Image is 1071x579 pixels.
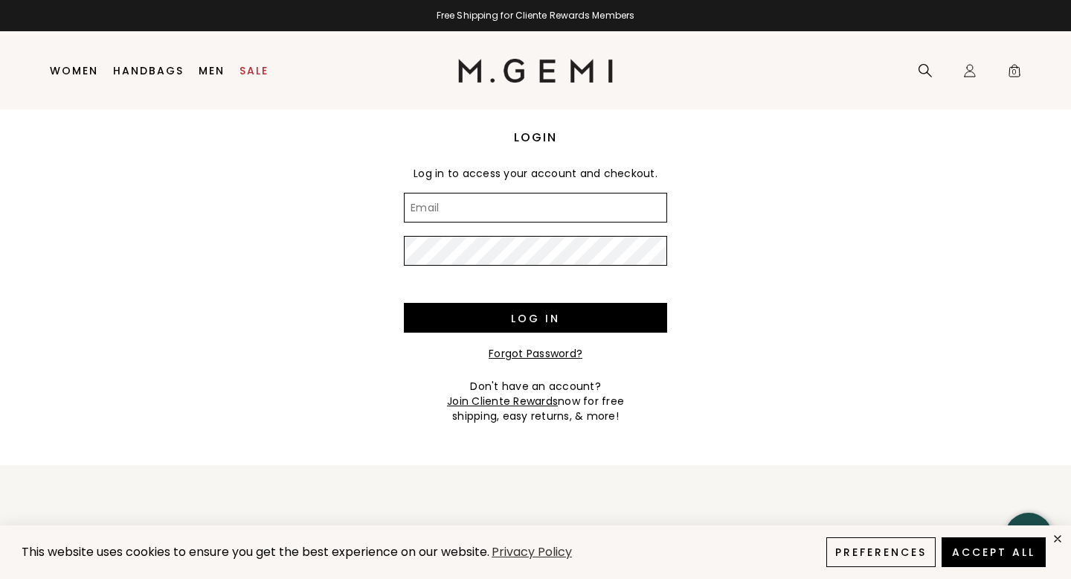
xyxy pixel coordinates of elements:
span: 0 [1007,66,1022,81]
a: Handbags [113,65,184,77]
input: Email [404,193,667,223]
button: Accept All [942,537,1046,567]
button: Preferences [826,537,936,567]
span: This website uses cookies to ensure you get the best experience on our website. [22,543,489,560]
input: Log in [404,303,667,333]
a: Men [199,65,225,77]
a: Forgot Password? [489,346,582,361]
img: M.Gemi [458,59,614,83]
a: Women [50,65,98,77]
h1: Login [404,129,667,147]
div: Don't have an account? now for free shipping, easy returns, & more! [404,379,667,423]
a: Join Cliente Rewards [447,394,558,409]
a: Sale [239,65,268,77]
div: Log in to access your account and checkout. [404,154,667,193]
a: Privacy Policy (opens in a new tab) [489,543,574,562]
div: close [1052,533,1064,545]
